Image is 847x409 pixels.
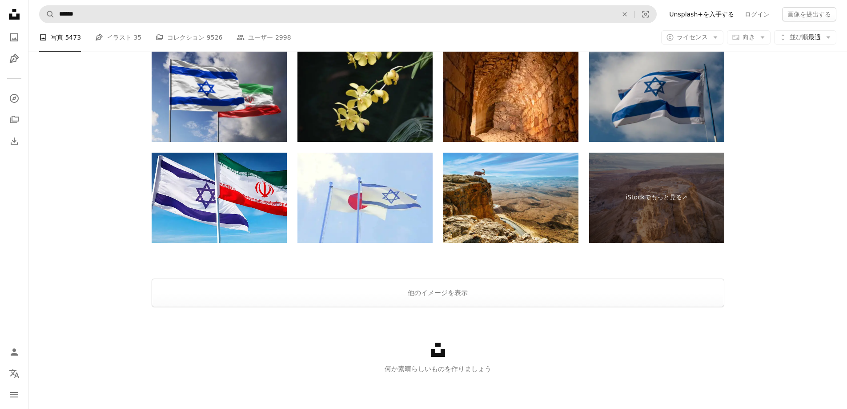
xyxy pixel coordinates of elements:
[5,386,23,404] button: メニュー
[443,153,578,243] img: 急な崖の上のシナイ・イベックス
[297,153,433,243] img: 日本とイスラエル、青い空に手を振って2つの旗
[95,23,141,52] a: イラスト 35
[39,5,657,23] form: サイト内でビジュアルを探す
[28,364,847,374] p: 何か素晴らしいものを作りましょう
[790,33,808,40] span: 並び順
[443,52,578,142] img: イスラエルのアッコにあるテンプル騎士団のトンネル、町の通りの下にある地下トンネル。トンネルは、西のテンプル騎士団宮殿(1291年に海に沈んだ)から東の港まで続いていました。
[237,23,291,52] a: ユーザー 2998
[297,52,433,142] img: Botanic garden Orchids
[152,279,724,307] button: 他のイメージを表示
[152,153,287,243] img: イスラエルとイランの旗
[5,50,23,68] a: イラスト
[743,33,755,40] span: 向き
[207,32,223,42] span: 9526
[134,32,142,42] span: 35
[40,6,55,23] button: Unsplashで検索する
[739,7,775,21] a: ログイン
[5,28,23,46] a: 写真
[790,33,821,42] span: 最適
[727,30,771,45] button: 向き
[589,153,724,243] a: iStockでもっと見る↗
[5,111,23,129] a: コレクション
[156,23,222,52] a: コレクション 9526
[677,33,708,40] span: ライセンス
[661,30,723,45] button: ライセンス
[782,7,836,21] button: 画像を提出する
[774,30,836,45] button: 並び順最適
[5,364,23,382] button: 言語
[589,52,724,142] img: イスラエルの国旗のように高く飛ぶ。
[275,32,291,42] span: 2998
[5,89,23,107] a: 探す
[664,7,739,21] a: Unsplash+を入手する
[5,5,23,25] a: ホーム — Unsplash
[5,343,23,361] a: ログイン / 登録する
[635,6,656,23] button: ビジュアル検索
[5,132,23,150] a: ダウンロード履歴
[152,52,287,142] img: 暗い空の上にイスラエルとイランの国旗。
[615,6,634,23] button: 全てクリア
